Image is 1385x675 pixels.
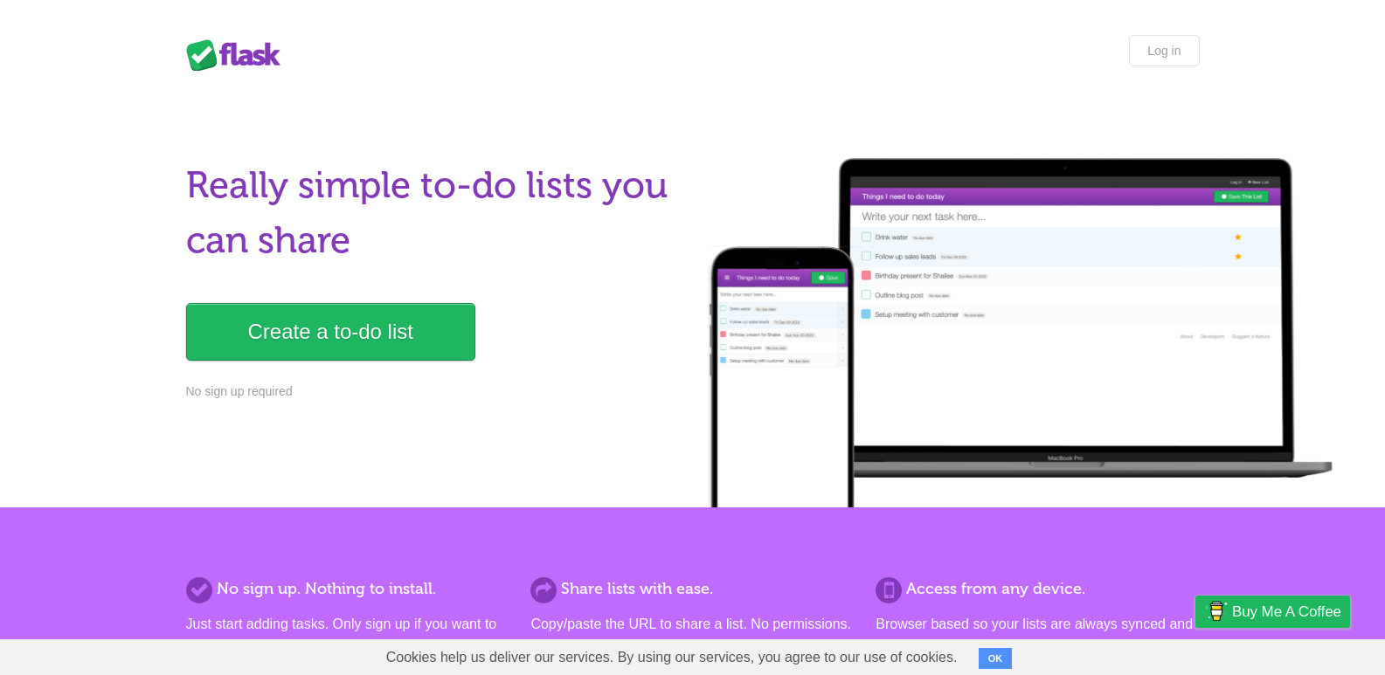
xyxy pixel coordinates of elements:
h2: Share lists with ease. [530,577,854,601]
h2: Access from any device. [876,577,1199,601]
p: Browser based so your lists are always synced and you can access them from anywhere. [876,614,1199,656]
a: Create a to-do list [186,303,475,361]
button: OK [979,648,1013,669]
span: Cookies help us deliver our services. By using our services, you agree to our use of cookies. [369,640,975,675]
p: Copy/paste the URL to share a list. No permissions. No formal invites. It's that simple. [530,614,854,656]
p: No sign up required [186,382,682,401]
span: Buy me a coffee [1232,596,1341,627]
img: Buy me a coffee [1204,596,1228,626]
a: Log in [1129,35,1199,66]
h2: No sign up. Nothing to install. [186,577,509,601]
p: Just start adding tasks. Only sign up if you want to save more than one list. [186,614,509,656]
div: Flask Lists [186,39,291,71]
a: Buy me a coffee [1195,596,1350,628]
h1: Really simple to-do lists you can share [186,158,682,268]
